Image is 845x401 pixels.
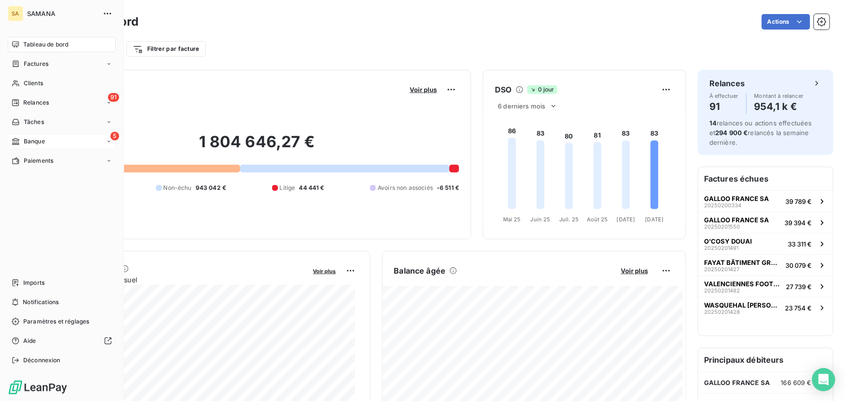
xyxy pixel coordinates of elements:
span: Factures [24,60,48,68]
span: 33 311 € [788,240,812,248]
button: WASQUEHAL [PERSON_NAME] PROJ JJ IMMO2025020142823 754 € [698,297,833,318]
h2: 1 804 646,27 € [55,132,459,161]
h4: 954,1 k € [754,99,804,114]
div: Open Intercom Messenger [812,368,835,391]
span: WASQUEHAL [PERSON_NAME] PROJ JJ IMMO [704,301,781,309]
span: Tâches [24,118,44,126]
span: Non-échu [164,184,192,192]
span: 39 789 € [785,198,812,205]
span: Notifications [23,298,59,307]
h4: 91 [709,99,738,114]
span: Imports [23,278,45,287]
span: GALLOO FRANCE SA [704,216,769,224]
tspan: Août 25 [587,216,608,223]
span: Litige [280,184,295,192]
span: 27 739 € [786,283,812,291]
span: Chiffre d'affaires mensuel [55,275,307,285]
span: -6 511 € [437,184,459,192]
button: Voir plus [310,266,339,275]
span: GALLOO FRANCE SA [704,195,769,202]
span: 5 [110,132,119,140]
span: 39 394 € [784,219,812,227]
span: Voir plus [313,268,336,275]
button: Actions [762,14,810,30]
span: 91 [108,93,119,102]
span: 23 754 € [785,304,812,312]
span: 30 079 € [785,262,812,269]
span: 20250201550 [704,224,740,230]
span: Banque [24,137,45,146]
button: Voir plus [407,85,440,94]
h6: Relances [709,77,745,89]
span: 20250201482 [704,288,740,293]
span: 20250201427 [704,266,739,272]
div: SA [8,6,23,21]
span: Voir plus [410,86,437,93]
span: Montant à relancer [754,93,804,99]
button: GALLOO FRANCE SA2025020033439 789 € [698,190,833,212]
span: À effectuer [709,93,738,99]
span: 20250201491 [704,245,738,251]
span: GALLOO FRANCE SA [704,379,770,386]
tspan: Juin 25 [531,216,551,223]
span: Aide [23,337,36,345]
span: Avoirs non associés [378,184,433,192]
span: 294 900 € [715,129,748,137]
h6: Principaux débiteurs [698,348,833,371]
button: Voir plus [618,266,651,275]
span: O'COSY DOUAI [704,237,752,245]
span: Paramètres et réglages [23,317,89,326]
span: Relances [23,98,49,107]
tspan: Mai 25 [503,216,521,223]
h6: DSO [495,84,511,95]
h6: Factures échues [698,167,833,190]
h6: Balance âgée [394,265,446,277]
span: 0 jour [527,85,557,94]
button: O'COSY DOUAI2025020149133 311 € [698,233,833,254]
tspan: [DATE] [645,216,664,223]
span: Déconnexion [23,356,61,365]
span: 20250201428 [704,309,740,315]
span: 166 609 € [781,379,812,386]
span: Voir plus [621,267,648,275]
button: Filtrer par facture [126,41,206,57]
span: FAYAT BÄTIMENT GRAND PROJETS [704,259,782,266]
img: Logo LeanPay [8,380,68,395]
button: GALLOO FRANCE SA2025020155039 394 € [698,212,833,233]
span: VALENCIENNES FOOTBALL CLUB [704,280,782,288]
span: SAMANA [27,10,97,17]
span: 44 441 € [299,184,324,192]
a: Aide [8,333,116,349]
button: VALENCIENNES FOOTBALL CLUB2025020148227 739 € [698,276,833,297]
span: Clients [24,79,43,88]
span: relances ou actions effectuées et relancés la semaine dernière. [709,119,812,146]
span: 6 derniers mois [498,102,545,110]
tspan: Juil. 25 [559,216,579,223]
tspan: [DATE] [617,216,635,223]
span: 943 042 € [196,184,226,192]
span: 20250200334 [704,202,741,208]
span: 14 [709,119,717,127]
span: Paiements [24,156,53,165]
span: Tableau de bord [23,40,68,49]
button: FAYAT BÄTIMENT GRAND PROJETS2025020142730 079 € [698,254,833,276]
